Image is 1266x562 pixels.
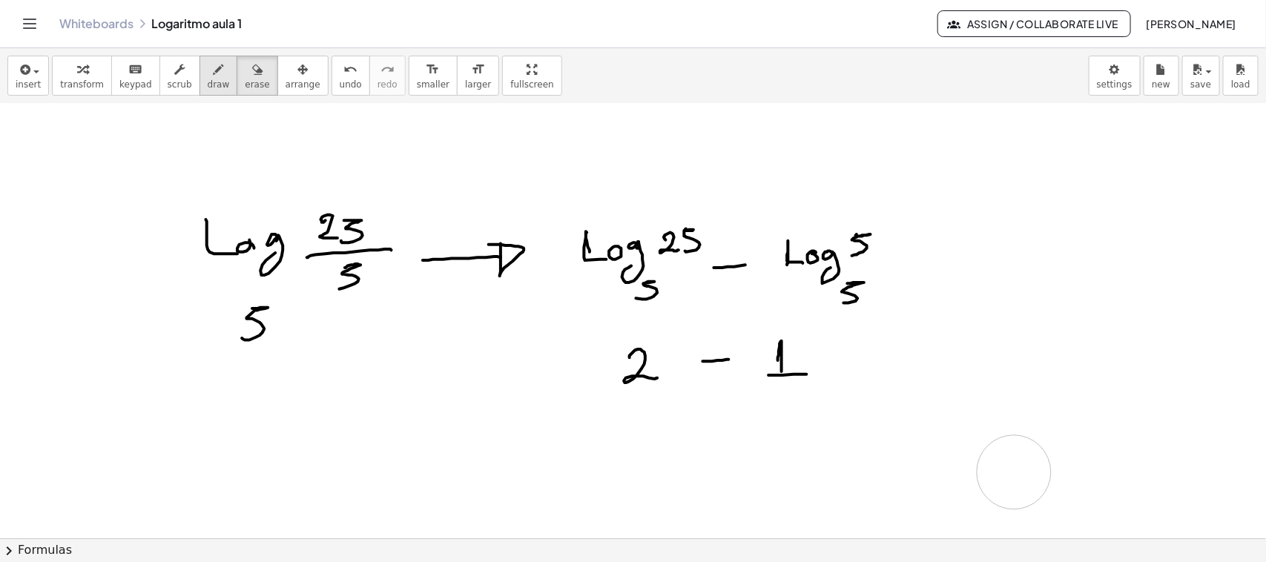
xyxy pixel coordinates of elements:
span: save [1190,79,1211,90]
span: keypad [119,79,152,90]
button: keyboardkeypad [111,56,160,96]
button: draw [200,56,238,96]
button: insert [7,56,49,96]
button: settings [1089,56,1141,96]
span: redo [378,79,398,90]
span: insert [16,79,41,90]
span: new [1152,79,1170,90]
button: [PERSON_NAME] [1134,10,1248,37]
button: fullscreen [502,56,561,96]
i: redo [380,61,395,79]
button: Toggle navigation [18,12,42,36]
span: undo [340,79,362,90]
button: format_sizesmaller [409,56,458,96]
button: transform [52,56,112,96]
i: keyboard [128,61,142,79]
span: draw [208,79,230,90]
span: arrange [286,79,320,90]
span: load [1231,79,1250,90]
span: scrub [168,79,192,90]
span: transform [60,79,104,90]
button: undoundo [332,56,370,96]
i: undo [343,61,357,79]
button: Assign / Collaborate Live [937,10,1131,37]
span: larger [465,79,491,90]
button: load [1223,56,1259,96]
button: arrange [277,56,329,96]
span: settings [1097,79,1133,90]
span: fullscreen [510,79,553,90]
button: erase [237,56,277,96]
button: format_sizelarger [457,56,499,96]
button: scrub [159,56,200,96]
i: format_size [471,61,485,79]
span: erase [245,79,269,90]
a: Whiteboards [59,16,133,31]
span: [PERSON_NAME] [1146,17,1236,30]
span: smaller [417,79,449,90]
button: new [1144,56,1179,96]
button: save [1182,56,1220,96]
i: format_size [426,61,440,79]
button: redoredo [369,56,406,96]
span: Assign / Collaborate Live [950,17,1118,30]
